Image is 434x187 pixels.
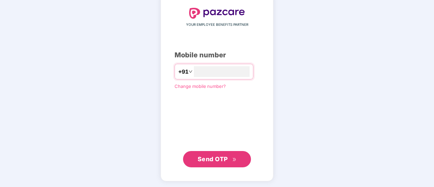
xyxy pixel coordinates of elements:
[183,151,251,167] button: Send OTPdouble-right
[178,68,188,76] span: +91
[232,157,237,162] span: double-right
[189,8,245,19] img: logo
[186,22,248,27] span: YOUR EMPLOYEE BENEFITS PARTNER
[175,50,259,60] div: Mobile number
[175,83,226,89] a: Change mobile number?
[188,70,193,74] span: down
[198,155,228,163] span: Send OTP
